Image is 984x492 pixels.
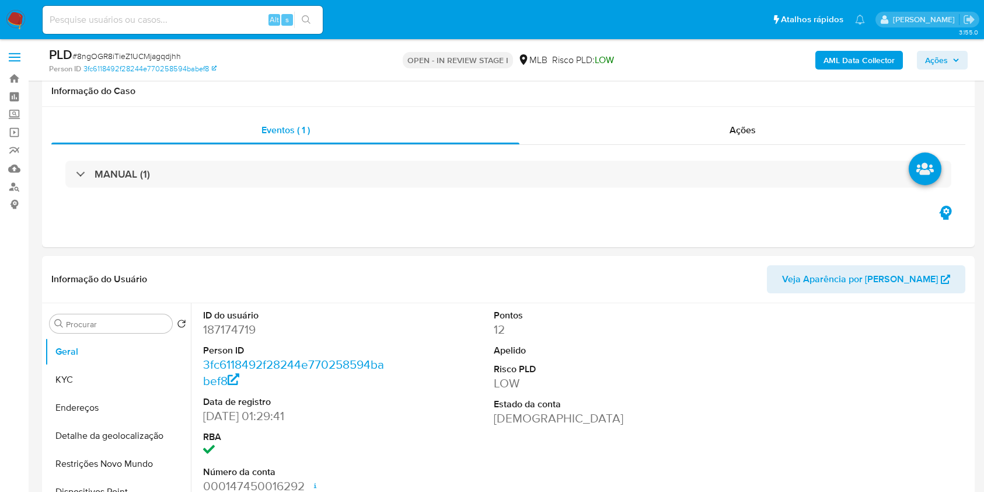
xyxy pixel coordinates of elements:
[203,466,385,479] dt: Número da conta
[893,14,959,25] p: priscilla.barbante@mercadopago.com.br
[203,321,385,338] dd: 187174719
[494,363,676,376] dt: Risco PLD
[925,51,948,70] span: Ações
[782,265,938,293] span: Veja Aparência por [PERSON_NAME]
[65,161,951,188] div: MANUAL (1)
[177,319,186,332] button: Retornar ao pedido padrão
[45,450,191,478] button: Restrições Novo Mundo
[855,15,865,25] a: Notificações
[54,319,64,328] button: Procurar
[270,14,279,25] span: Alt
[494,375,676,391] dd: LOW
[66,319,168,330] input: Procurar
[45,422,191,450] button: Detalhe da geolocalização
[285,14,289,25] span: s
[203,408,385,424] dd: [DATE] 01:29:41
[203,396,385,408] dt: Data de registro
[49,45,72,64] b: PLD
[45,394,191,422] button: Endereços
[518,54,547,67] div: MLB
[294,12,318,28] button: search-icon
[494,398,676,411] dt: Estado da conta
[815,51,903,70] button: AML Data Collector
[494,410,676,427] dd: [DEMOGRAPHIC_DATA]
[45,366,191,394] button: KYC
[203,431,385,444] dt: RBA
[917,51,968,70] button: Ações
[963,13,975,26] a: Sair
[203,344,385,357] dt: Person ID
[494,309,676,322] dt: Pontos
[767,265,965,293] button: Veja Aparência por [PERSON_NAME]
[72,50,181,62] span: # 8ngOGR8iTieZ1UCMjagqdjhh
[203,356,384,389] a: 3fc6118492f28244e770258594babef8
[403,52,513,68] p: OPEN - IN REVIEW STAGE I
[552,54,614,67] span: Risco PLD:
[824,51,895,70] b: AML Data Collector
[43,12,323,27] input: Pesquise usuários ou casos...
[261,123,310,137] span: Eventos ( 1 )
[51,85,965,97] h1: Informação do Caso
[494,321,676,338] dd: 12
[203,309,385,322] dt: ID do usuário
[83,64,217,74] a: 3fc6118492f28244e770258594babef8
[730,123,756,137] span: Ações
[95,168,150,181] h3: MANUAL (1)
[595,53,614,67] span: LOW
[49,64,81,74] b: Person ID
[51,273,147,285] h1: Informação do Usuário
[494,344,676,357] dt: Apelido
[45,338,191,366] button: Geral
[781,13,843,26] span: Atalhos rápidos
